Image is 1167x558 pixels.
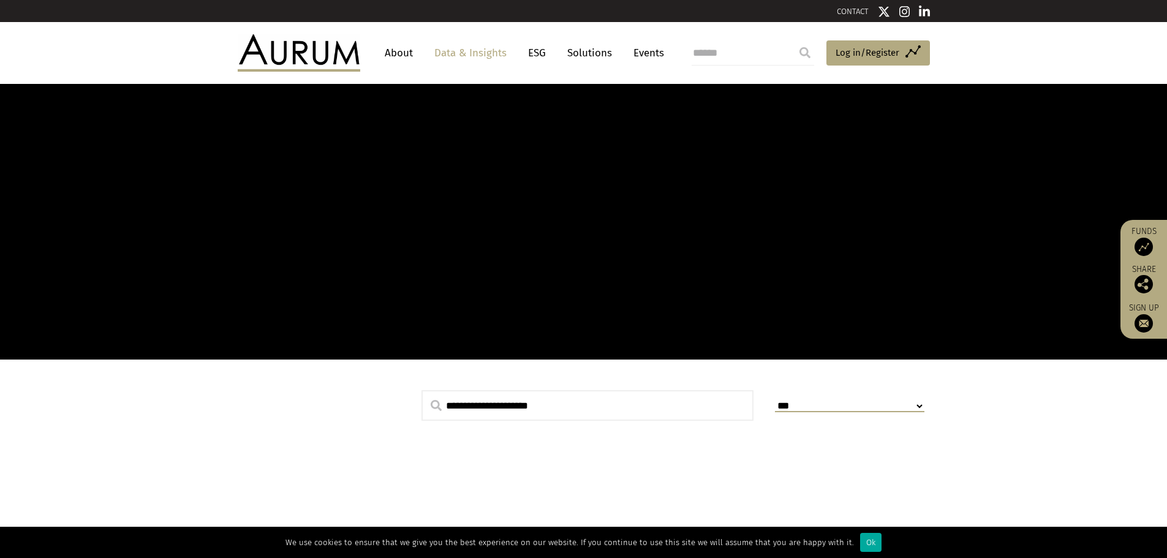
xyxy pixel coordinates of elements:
[899,6,910,18] img: Instagram icon
[431,400,442,411] img: search.svg
[836,45,899,60] span: Log in/Register
[793,40,817,65] input: Submit
[1127,303,1161,333] a: Sign up
[1135,238,1153,256] img: Access Funds
[561,42,618,64] a: Solutions
[627,42,664,64] a: Events
[878,6,890,18] img: Twitter icon
[1127,265,1161,293] div: Share
[1135,275,1153,293] img: Share this post
[919,6,930,18] img: Linkedin icon
[1127,226,1161,256] a: Funds
[522,42,552,64] a: ESG
[1135,314,1153,333] img: Sign up to our newsletter
[837,7,869,16] a: CONTACT
[238,34,360,71] img: Aurum
[860,533,882,552] div: Ok
[379,42,419,64] a: About
[826,40,930,66] a: Log in/Register
[428,42,513,64] a: Data & Insights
